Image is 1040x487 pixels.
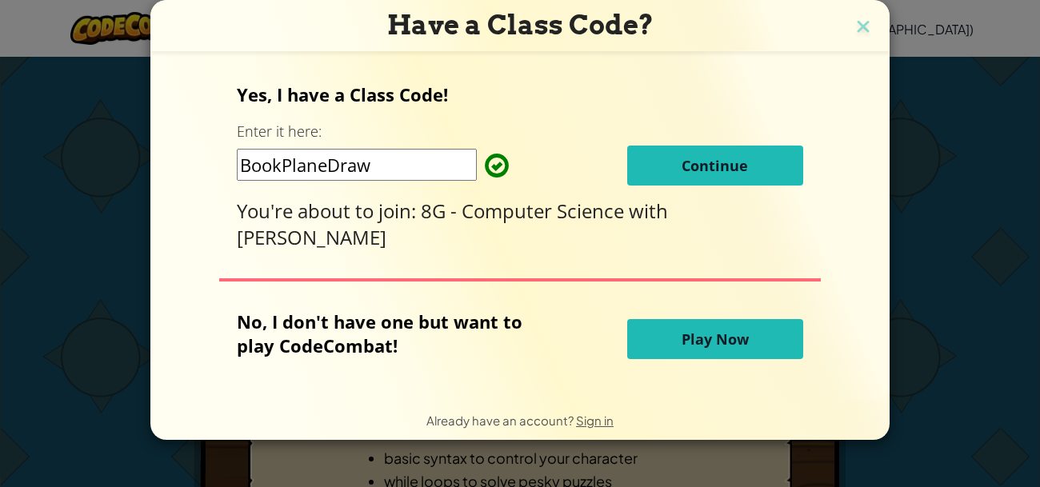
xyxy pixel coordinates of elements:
[426,413,576,428] span: Already have an account?
[627,146,803,186] button: Continue
[576,413,614,428] a: Sign in
[682,329,749,349] span: Play Now
[237,224,386,250] span: [PERSON_NAME]
[237,122,322,142] label: Enter it here:
[421,198,629,224] span: 8G - Computer Science
[237,309,546,357] p: No, I don't have one but want to play CodeCombat!
[682,156,748,175] span: Continue
[853,16,874,40] img: close icon
[627,319,803,359] button: Play Now
[237,198,421,224] span: You're about to join:
[387,9,654,41] span: Have a Class Code?
[237,82,802,106] p: Yes, I have a Class Code!
[629,198,668,224] span: with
